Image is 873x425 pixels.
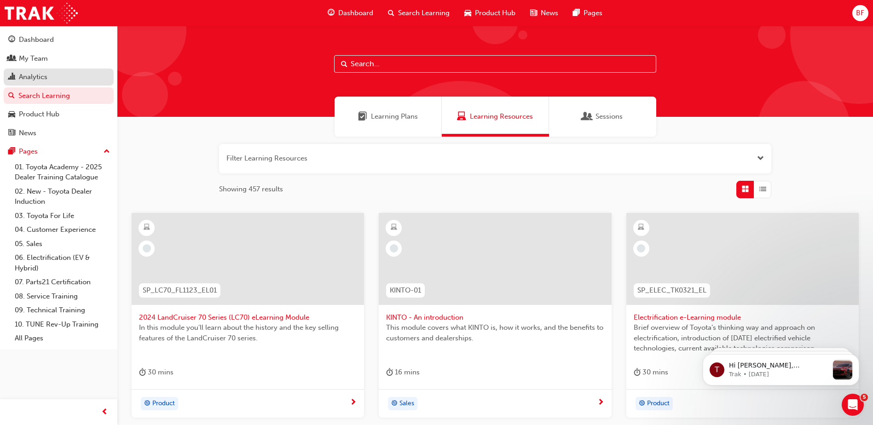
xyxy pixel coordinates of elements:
[757,153,764,164] button: Open the filter
[8,55,15,63] span: people-icon
[341,59,347,69] span: Search
[371,111,418,122] span: Learning Plans
[386,322,604,343] span: This module covers what KINTO is, how it works, and the benefits to customers and dealerships.
[689,336,873,400] iframe: Intercom notifications message
[390,244,398,253] span: learningRecordVerb_NONE-icon
[144,398,150,410] span: target-icon
[334,55,656,73] input: Search...
[634,312,851,323] span: Electrification e-Learning module
[4,29,114,143] button: DashboardMy TeamAnalyticsSearch LearningProduct HubNews
[219,184,283,195] span: Showing 457 results
[11,160,114,184] a: 01. Toyota Academy - 2025 Dealer Training Catalogue
[379,213,611,418] a: KINTO-01KINTO - An introductionThis module covers what KINTO is, how it works, and the benefits t...
[358,111,367,122] span: Learning Plans
[597,399,604,407] span: next-icon
[457,4,523,23] a: car-iconProduct Hub
[8,129,15,138] span: news-icon
[637,285,706,296] span: SP_ELEC_TK0321_EL
[523,4,566,23] a: news-iconNews
[144,222,150,234] span: learningResourceType_ELEARNING-icon
[442,97,549,137] a: Learning ResourcesLearning Resources
[143,244,151,253] span: learningRecordVerb_NONE-icon
[391,398,398,410] span: target-icon
[143,285,217,296] span: SP_LC70_FL1123_EL01
[759,184,766,195] span: List
[595,111,623,122] span: Sessions
[464,7,471,19] span: car-icon
[104,146,110,158] span: up-icon
[320,4,381,23] a: guage-iconDashboard
[398,8,450,18] span: Search Learning
[4,143,114,160] button: Pages
[139,367,173,378] div: 30 mins
[19,128,36,138] div: News
[152,398,175,409] span: Product
[390,285,421,296] span: KINTO-01
[4,87,114,104] a: Search Learning
[139,367,146,378] span: duration-icon
[856,8,864,18] span: BF
[391,222,397,234] span: learningResourceType_ELEARNING-icon
[11,184,114,209] a: 02. New - Toyota Dealer Induction
[11,251,114,275] a: 06. Electrification (EV & Hybrid)
[338,8,373,18] span: Dashboard
[5,3,78,23] img: Trak
[101,407,108,418] span: prev-icon
[4,31,114,48] a: Dashboard
[573,7,580,19] span: pages-icon
[132,213,364,418] a: SP_LC70_FL1123_EL012024 LandCruiser 70 Series (LC70) eLearning ModuleIn this module you'll learn ...
[634,367,641,378] span: duration-icon
[19,53,48,64] div: My Team
[530,7,537,19] span: news-icon
[626,213,859,418] a: SP_ELEC_TK0321_ELElectrification e-Learning moduleBrief overview of Toyota’s thinking way and app...
[584,8,602,18] span: Pages
[11,223,114,237] a: 04. Customer Experience
[634,322,851,354] span: Brief overview of Toyota’s thinking way and approach on electrification, introduction of [DATE] e...
[639,398,645,410] span: target-icon
[11,289,114,304] a: 08. Service Training
[4,125,114,142] a: News
[583,111,592,122] span: Sessions
[470,111,533,122] span: Learning Resources
[399,398,414,409] span: Sales
[549,97,656,137] a: SessionsSessions
[4,106,114,123] a: Product Hub
[381,4,457,23] a: search-iconSearch Learning
[541,8,558,18] span: News
[335,97,442,137] a: Learning PlansLearning Plans
[842,394,864,416] iframe: Intercom live chat
[11,209,114,223] a: 03. Toyota For Life
[19,146,38,157] div: Pages
[742,184,749,195] span: Grid
[11,331,114,345] a: All Pages
[475,8,515,18] span: Product Hub
[386,312,604,323] span: KINTO - An introduction
[8,36,15,44] span: guage-icon
[638,222,644,234] span: learningResourceType_ELEARNING-icon
[8,148,15,156] span: pages-icon
[386,367,420,378] div: 16 mins
[861,394,868,401] span: 5
[11,303,114,317] a: 09. Technical Training
[19,72,47,82] div: Analytics
[11,237,114,251] a: 05. Sales
[11,317,114,332] a: 10. TUNE Rev-Up Training
[11,275,114,289] a: 07. Parts21 Certification
[139,322,357,343] span: In this module you'll learn about the history and the key selling features of the LandCruiser 70 ...
[8,110,15,119] span: car-icon
[8,92,15,100] span: search-icon
[19,109,59,120] div: Product Hub
[4,69,114,86] a: Analytics
[388,7,394,19] span: search-icon
[139,312,357,323] span: 2024 LandCruiser 70 Series (LC70) eLearning Module
[457,111,466,122] span: Learning Resources
[386,367,393,378] span: duration-icon
[19,34,54,45] div: Dashboard
[4,50,114,67] a: My Team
